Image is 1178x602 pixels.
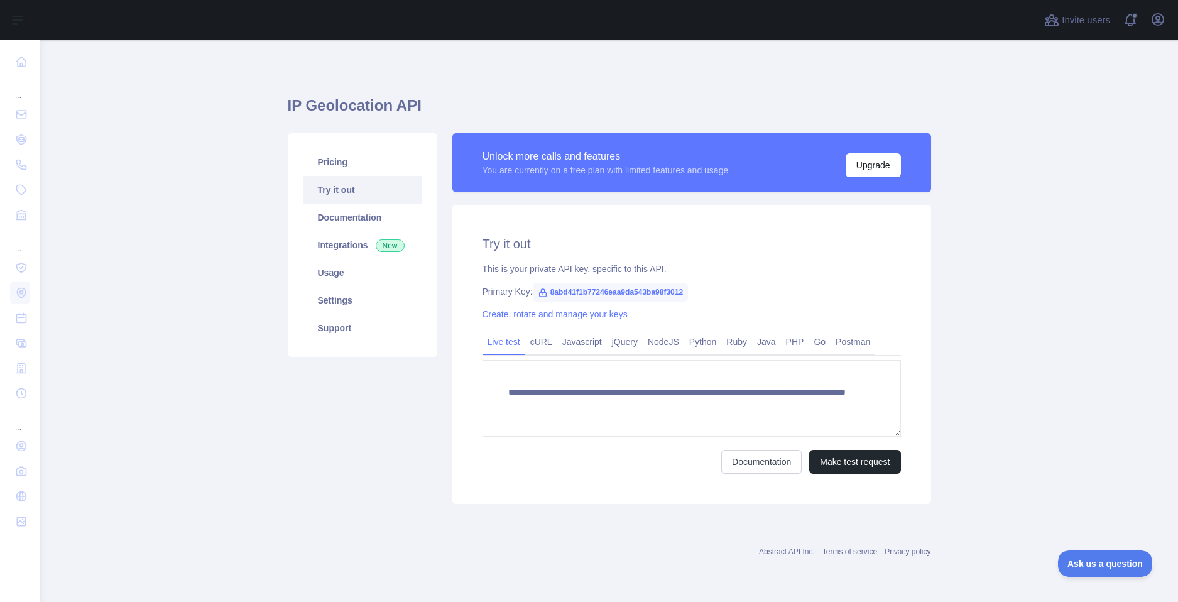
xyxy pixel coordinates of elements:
div: This is your private API key, specific to this API. [483,263,901,275]
a: jQuery [607,332,643,352]
a: Python [684,332,722,352]
a: Terms of service [822,547,877,556]
a: Ruby [721,332,752,352]
a: Javascript [557,332,607,352]
div: ... [10,407,30,432]
a: Usage [303,259,422,287]
a: Java [752,332,781,352]
div: Primary Key: [483,285,901,298]
button: Upgrade [846,153,901,177]
a: Pricing [303,148,422,176]
div: ... [10,229,30,254]
a: Postman [831,332,875,352]
a: Abstract API Inc. [759,547,815,556]
a: NodeJS [643,332,684,352]
span: 8abd41f1b77246eaa9da543ba98f3012 [533,283,689,302]
a: Integrations New [303,231,422,259]
a: Support [303,314,422,342]
a: cURL [525,332,557,352]
button: Make test request [809,450,900,474]
span: New [376,239,405,252]
div: You are currently on a free plan with limited features and usage [483,164,729,177]
a: Go [809,332,831,352]
a: Settings [303,287,422,314]
a: PHP [781,332,809,352]
a: Create, rotate and manage your keys [483,309,628,319]
h2: Try it out [483,235,901,253]
div: ... [10,75,30,101]
span: Invite users [1062,13,1110,28]
a: Documentation [721,450,802,474]
h1: IP Geolocation API [288,96,931,126]
a: Privacy policy [885,547,930,556]
div: Unlock more calls and features [483,149,729,164]
a: Try it out [303,176,422,204]
a: Live test [483,332,525,352]
button: Invite users [1042,10,1113,30]
iframe: Toggle Customer Support [1058,550,1153,577]
a: Documentation [303,204,422,231]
